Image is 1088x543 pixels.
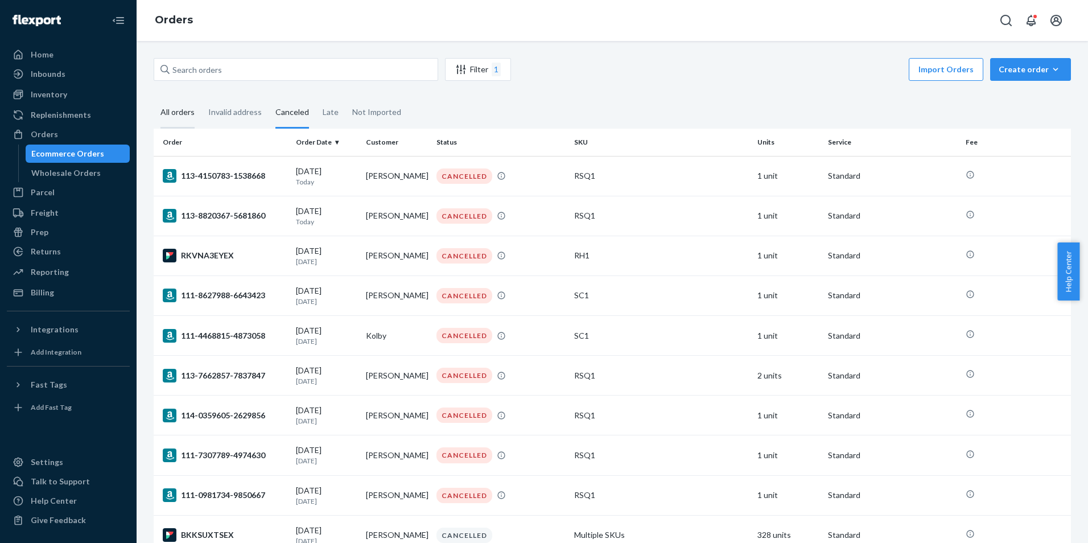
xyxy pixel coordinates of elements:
div: RSQ1 [574,450,748,461]
p: Standard [828,450,957,461]
button: Filter [445,58,511,81]
div: CANCELLED [436,488,492,503]
button: Give Feedback [7,511,130,529]
a: Wholesale Orders [26,164,130,182]
div: Reporting [31,266,69,278]
div: Add Integration [31,347,81,357]
a: Add Integration [7,343,130,361]
p: Standard [828,210,957,221]
td: 1 unit [753,475,823,515]
a: Inbounds [7,65,130,83]
p: [DATE] [296,496,357,506]
p: Standard [828,250,957,261]
div: Billing [31,287,54,298]
div: 113-4150783-1538668 [163,169,287,183]
th: Order Date [291,129,362,156]
div: 113-8820367-5681860 [163,209,287,223]
div: BKKSUXTSEX [163,528,287,542]
div: Not Imported [352,97,401,127]
div: Inbounds [31,68,65,80]
div: Canceled [275,97,309,129]
div: Add Fast Tag [31,402,72,412]
div: [DATE] [296,245,357,266]
p: [DATE] [296,297,357,306]
a: Prep [7,223,130,241]
ol: breadcrumbs [146,4,202,37]
div: Invalid address [208,97,262,127]
div: Returns [31,246,61,257]
td: [PERSON_NAME] [361,156,432,196]
a: Home [7,46,130,64]
td: [PERSON_NAME] [361,196,432,236]
a: Reporting [7,263,130,281]
div: 111-8627988-6643423 [163,289,287,302]
p: Today [296,217,357,227]
div: Prep [31,227,48,238]
div: 111-4468815-4873058 [163,329,287,343]
div: Late [323,97,339,127]
th: Fee [961,129,1071,156]
div: RH1 [574,250,748,261]
input: Search orders [154,58,438,81]
div: Orders [31,129,58,140]
th: Order [154,129,291,156]
div: Fast Tags [31,379,67,390]
td: [PERSON_NAME] [361,396,432,435]
a: Returns [7,242,130,261]
td: 1 unit [753,196,823,236]
div: Settings [31,456,63,468]
p: Standard [828,370,957,381]
div: Ecommerce Orders [31,148,104,159]
div: CANCELLED [436,248,492,264]
th: SKU [570,129,753,156]
div: RSQ1 [574,370,748,381]
a: Freight [7,204,130,222]
div: Wholesale Orders [31,167,101,179]
div: RSQ1 [574,170,748,182]
div: Customer [366,137,427,147]
div: Inventory [31,89,67,100]
td: 1 unit [753,435,823,475]
button: Import Orders [909,58,983,81]
div: Talk to Support [31,476,90,487]
p: Standard [828,489,957,501]
div: CANCELLED [436,168,492,184]
div: Home [31,49,53,60]
div: Give Feedback [31,515,86,526]
div: SC1 [574,290,748,301]
div: RSQ1 [574,210,748,221]
a: Billing [7,283,130,302]
a: Replenishments [7,106,130,124]
div: RSQ1 [574,410,748,421]
div: [DATE] [296,166,357,187]
a: Settings [7,453,130,471]
a: Help Center [7,492,130,510]
div: [DATE] [296,485,357,506]
a: Talk to Support [7,472,130,491]
div: CANCELLED [436,288,492,303]
div: [DATE] [296,445,357,466]
a: Ecommerce Orders [26,145,130,163]
button: Open notifications [1020,9,1042,32]
td: 2 units [753,356,823,396]
button: Create order [990,58,1071,81]
td: [PERSON_NAME] [361,475,432,515]
td: 1 unit [753,275,823,315]
div: RSQ1 [574,489,748,501]
td: [PERSON_NAME] [361,356,432,396]
div: CANCELLED [436,368,492,383]
th: Status [432,129,570,156]
div: CANCELLED [436,328,492,343]
button: Fast Tags [7,376,130,394]
div: SC1 [574,330,748,342]
td: 1 unit [753,156,823,196]
div: Parcel [31,187,55,198]
p: [DATE] [296,416,357,426]
div: Filter [446,63,510,76]
div: CANCELLED [436,447,492,463]
div: Help Center [31,495,77,507]
button: Open account menu [1045,9,1068,32]
div: 111-7307789-4974630 [163,449,287,462]
th: Service [823,129,961,156]
p: [DATE] [296,456,357,466]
